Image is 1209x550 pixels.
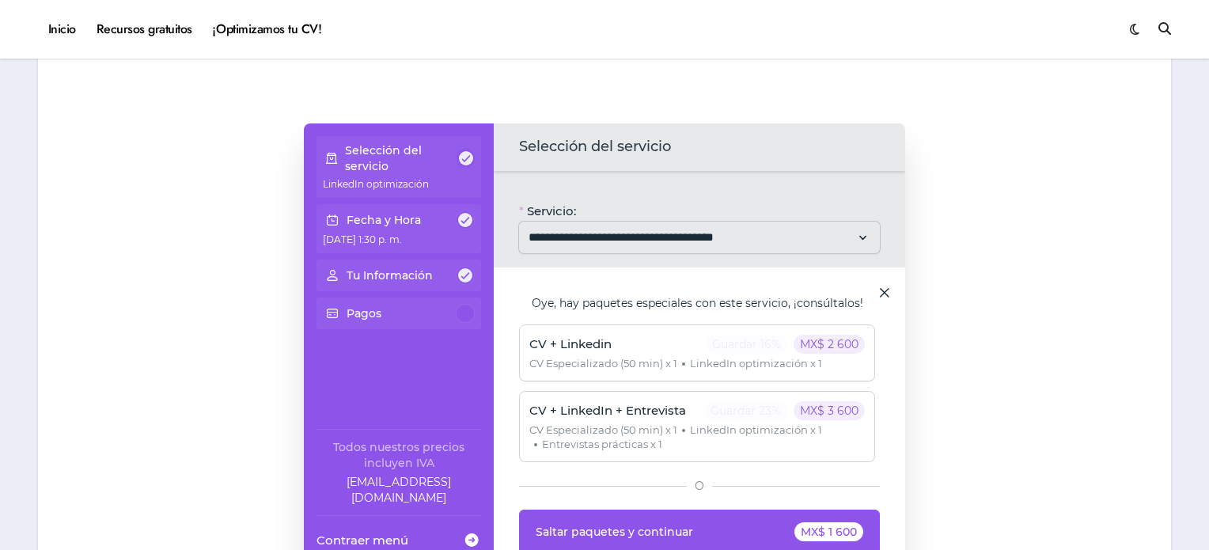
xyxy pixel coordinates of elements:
[794,335,865,354] p: MX$ 2 600
[706,335,787,354] p: Guardar 16%
[38,8,86,51] a: Inicio
[677,357,822,371] span: LinkedIn optimización x 1
[519,478,880,494] div: O
[347,305,381,321] p: Pagos
[519,280,880,312] div: Oye, hay paquetes especiales con este servicio, ¡consúltalos!
[345,142,457,174] p: Selección del servicio
[86,8,203,51] a: Recursos gratuitos
[794,522,863,541] div: MX$ 1 600
[677,423,822,438] span: LinkedIn optimización x 1
[323,233,402,245] span: [DATE] 1:30 p. m.
[316,439,481,471] div: Todos nuestros precios incluyen IVA
[529,357,677,371] span: CV Especializado (50 min) x 1
[529,423,677,438] span: CV Especializado (50 min) x 1
[347,212,421,228] p: Fecha y Hora
[203,8,332,51] a: ¡Optimizamos tu CV!
[347,267,433,283] p: Tu Información
[529,335,612,354] p: CV + Linkedin
[316,474,481,506] a: Company email: ayuda@elhadadelasvacantes.com
[704,401,787,420] p: Guardar 23%
[323,178,429,190] span: LinkedIn optimización
[316,532,408,548] span: Contraer menú
[794,401,865,420] p: MX$ 3 600
[529,401,686,420] p: CV + LinkedIn + Entrevista
[536,525,693,538] span: Saltar paquetes y continuar
[529,438,662,452] span: Entrevistas prácticas x 1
